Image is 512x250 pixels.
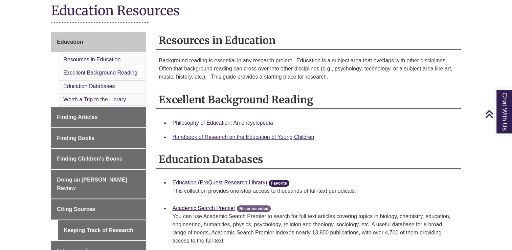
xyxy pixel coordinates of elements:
span: Recommended [237,205,271,212]
a: Excellent Background Reading [63,70,137,76]
span: Doing an [PERSON_NAME] Review [57,177,127,191]
h2: Excellent Background Reading [156,91,461,109]
span: Finding Children's Books [57,156,122,162]
a: Education (ProQuest Research Library) [172,180,267,185]
h1: Education Resources [51,2,461,20]
span: Education [57,39,83,45]
a: Worth a Trip to the Library [63,97,126,102]
a: Finding Books [51,128,146,148]
span: Finding Articles [57,114,97,120]
a: Philosophy of Education: An encyclopedia [172,120,273,126]
a: Keeping Track of Research [58,220,146,241]
a: Education Databases [63,83,115,89]
a: Back to Top [485,109,510,119]
a: Doing an [PERSON_NAME] Review [51,170,146,199]
h2: Education Databases [156,151,461,169]
a: Education [51,32,146,52]
p: You can use Academic Search Premier to search for full text articles covering topics in biology, ... [172,212,455,245]
a: Citing Sources [51,199,146,220]
a: Resources in Education [63,57,120,62]
span: Favorite [269,180,289,187]
a: Academic Search Premier [172,205,235,211]
span: Finding Books [57,135,94,141]
h2: Resources in Education [156,32,461,50]
a: Handbook of Research on the Education of Young Children [172,134,314,140]
p: Background reading is essential in any research project. Education is a subject area that overlap... [159,57,458,81]
a: Finding Articles [51,107,146,127]
span: Citing Sources [57,206,95,212]
a: Finding Children's Books [51,149,146,169]
p: This collection provides one-stop access to thousands of full-text periodicals. [172,187,455,195]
